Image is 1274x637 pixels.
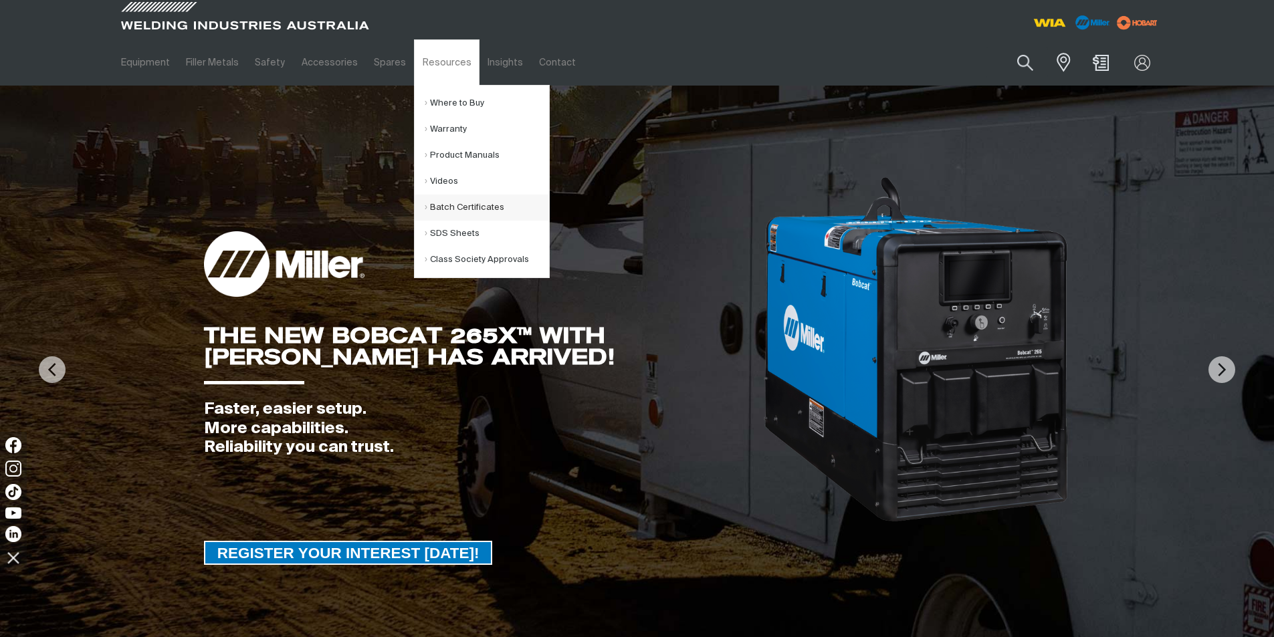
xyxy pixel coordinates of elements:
[425,116,549,142] a: Warranty
[986,47,1048,78] input: Product name or item number...
[5,507,21,519] img: YouTube
[39,356,66,383] img: PrevArrow
[1090,55,1111,71] a: Shopping cart (0 product(s))
[205,541,492,565] span: REGISTER YOUR INTEREST [DATE]!
[113,39,178,86] a: Equipment
[425,168,549,195] a: Videos
[531,39,584,86] a: Contact
[204,400,762,457] div: Faster, easier setup. More capabilities. Reliability you can trust.
[5,484,21,500] img: TikTok
[178,39,247,86] a: Filler Metals
[294,39,366,86] a: Accessories
[414,39,479,86] a: Resources
[425,247,549,273] a: Class Society Approvals
[480,39,531,86] a: Insights
[1002,47,1048,78] button: Search products
[425,90,549,116] a: Where to Buy
[247,39,293,86] a: Safety
[2,546,25,569] img: hide socials
[366,39,414,86] a: Spares
[113,39,899,86] nav: Main
[425,221,549,247] a: SDS Sheets
[414,85,550,278] ul: Resources Submenu
[425,142,549,168] a: Product Manuals
[5,437,21,453] img: Facebook
[1113,13,1162,33] img: miller
[204,541,493,565] a: REGISTER YOUR INTEREST TODAY!
[204,325,762,368] div: THE NEW BOBCAT 265X™ WITH [PERSON_NAME] HAS ARRIVED!
[5,526,21,542] img: LinkedIn
[5,461,21,477] img: Instagram
[425,195,549,221] a: Batch Certificates
[1208,356,1235,383] img: NextArrow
